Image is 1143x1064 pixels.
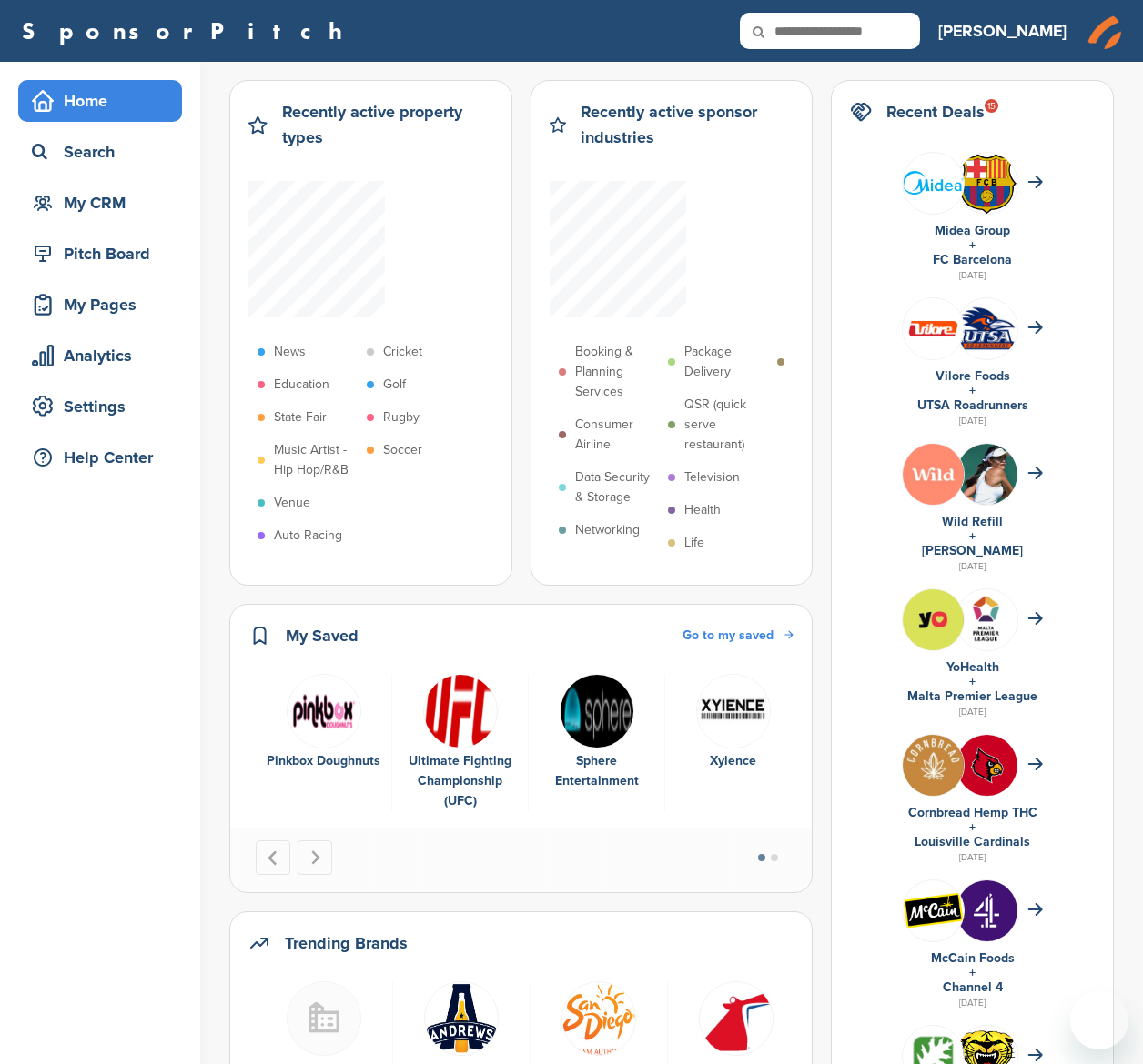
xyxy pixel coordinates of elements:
[684,533,704,553] p: Life
[575,520,640,540] p: Networking
[903,892,964,928] img: Open uri20141112 50798 1gyzy02
[943,979,1003,995] a: Channel 4
[850,995,1095,1011] div: [DATE]
[287,674,361,748] img: Pbox
[969,674,976,689] a: +
[936,368,1010,384] a: Vilore Foods
[969,528,976,544] a: +
[538,751,655,791] div: Sphere Entertainment
[956,735,1017,796] img: Ophy wkc 400x400
[18,233,182,275] a: Pitch Board
[850,704,1095,720] div: [DATE]
[256,840,290,875] button: Go to last slide
[931,950,1015,966] a: McCain Foods
[274,440,358,480] p: Music Artist - Hip Hop/R&B
[922,543,1023,558] a: [PERSON_NAME]
[903,735,964,796] img: 6eae1oa 400x400
[985,99,998,113] div: 15
[27,186,182,219] div: My CRM
[18,335,182,376] a: Analytics
[903,298,964,359] img: Group 246
[18,80,182,122] a: Home
[383,407,420,427] p: Rugby
[27,339,182,372] div: Analytics
[907,688,1037,704] a: Malta Premier League
[18,284,182,326] a: My Pages
[575,415,659,455] p: Consumer Airline
[665,674,802,812] div: 4 of 6
[684,467,740,487] p: Television
[942,514,1003,529] a: Wild Refill
[903,171,964,195] img: 200px midea.svg
[903,589,964,650] img: 525644331 17898828333253369 2166898335964047711 n
[850,413,1095,429] div: [DATE]
[18,386,182,427] a: Settings
[538,674,655,792] a: Sphere Sphere Entertainment
[285,930,408,956] h2: Trending Brands
[529,674,665,812] div: 3 of 6
[286,623,359,648] h2: My Saved
[265,674,382,772] a: Pbox Pinkbox Doughnuts
[969,383,976,398] a: +
[274,493,310,513] p: Venue
[771,854,778,861] button: Go to page 2
[908,805,1037,820] a: Cornbread Hemp THC
[298,840,332,875] button: Next slide
[27,85,182,117] div: Home
[282,99,493,150] h2: Recently active property types
[274,526,342,546] p: Auto Racing
[758,854,765,861] button: Go to page 1
[18,131,182,173] a: Search
[683,626,794,646] a: Go to my saved
[1070,991,1128,1049] iframe: Button to launch messaging window
[850,267,1095,284] div: [DATE]
[956,880,1017,941] img: Ctknvhwm 400x400
[850,558,1095,575] div: [DATE]
[969,237,976,253] a: +
[423,674,498,748] img: 220px ufc logo.svg
[540,981,658,1054] a: 125
[274,342,306,362] p: News
[938,11,1067,51] a: [PERSON_NAME]
[265,981,383,1054] a: Buildingmissing
[677,981,795,1054] a: 10sryijo 400x400
[265,751,382,771] div: Pinkbox Doughnuts
[917,397,1028,413] a: UTSA Roadrunners
[743,851,794,865] ul: Select a slide to show
[969,965,976,980] a: +
[699,981,774,1056] img: 10sryijo 400x400
[946,659,999,675] a: YoHealth
[938,18,1067,44] h3: [PERSON_NAME]
[274,407,327,427] p: State Fair
[915,834,1030,849] a: Louisville Cardinals
[683,627,774,643] span: Go to my saved
[956,153,1017,215] img: Open uri20141112 64162 1yeofb6?1415809477
[22,19,354,43] a: SponsorPitch
[392,674,529,812] div: 2 of 6
[674,751,792,771] div: Xyience
[256,674,392,812] div: 1 of 6
[27,288,182,321] div: My Pages
[561,981,636,1056] img: 125
[956,304,1017,353] img: Open uri20141112 64162 1eu47ya?1415809040
[401,751,519,811] div: Ultimate Fighting Championship (UFC)
[935,223,1010,238] a: Midea Group
[18,437,182,478] a: Help Center
[27,237,182,270] div: Pitch Board
[27,390,182,423] div: Settings
[696,674,771,748] img: Data
[401,674,519,812] a: 220px ufc logo.svg Ultimate Fighting Championship (UFC)
[27,441,182,474] div: Help Center
[18,182,182,224] a: My CRM
[402,981,521,1054] a: And
[956,589,1017,650] img: Group 244
[424,981,499,1056] img: And
[27,136,182,168] div: Search
[581,99,794,150] h2: Recently active sponsor industries
[383,342,422,362] p: Cricket
[850,849,1095,866] div: [DATE]
[575,342,659,402] p: Booking & Planning Services
[287,981,361,1056] img: Buildingmissing
[684,342,768,382] p: Package Delivery
[794,342,877,382] p: Property & Casualty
